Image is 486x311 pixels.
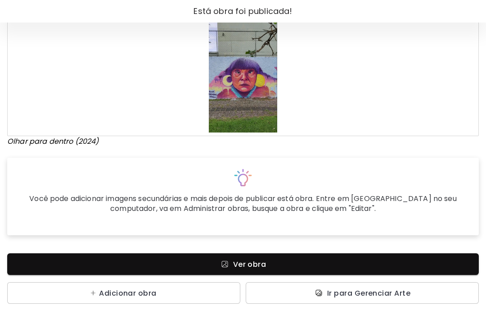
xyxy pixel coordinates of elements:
span: Ver obra [233,260,266,269]
i: Olhar para dentro (2024) [7,136,99,146]
span: Ir para Gerenciar Arte [327,288,410,298]
button: Adicionar obra [7,282,240,304]
p: Você pode adicionar imagens secundárias e mais depois de publicar está obra. Entre em [GEOGRAPHIC... [14,194,472,214]
button: Ir para Gerenciar Arte [246,282,479,304]
span: Adicionar obra [99,288,156,298]
a: Ver obra [7,253,479,275]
